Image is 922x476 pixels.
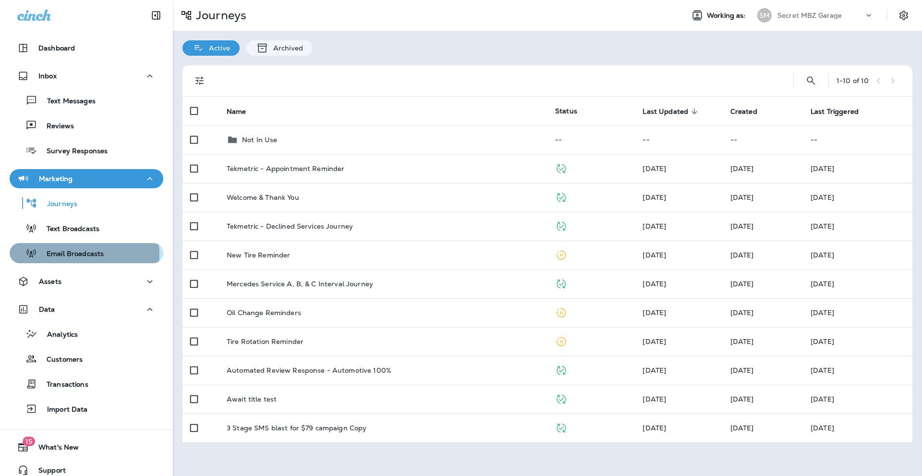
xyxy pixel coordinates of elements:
[555,336,567,345] span: Paused
[730,366,754,375] span: Zachary Nottke
[37,147,108,156] p: Survey Responses
[555,250,567,258] span: Paused
[555,279,567,287] span: Published
[38,44,75,52] p: Dashboard
[37,380,88,390] p: Transactions
[555,221,567,230] span: Published
[227,108,246,116] span: Name
[37,330,78,340] p: Analytics
[227,280,373,288] p: Mercedes Service A, B, & C Interval Journey
[10,324,163,344] button: Analytics
[227,107,259,116] span: Name
[29,443,79,455] span: What's New
[10,38,163,58] button: Dashboard
[10,218,163,238] button: Text Broadcasts
[895,7,912,24] button: Settings
[803,298,912,327] td: [DATE]
[204,44,230,52] p: Active
[803,125,912,154] td: --
[635,125,722,154] td: --
[803,154,912,183] td: [DATE]
[547,125,635,154] td: --
[730,107,770,116] span: Created
[730,251,754,259] span: Zachary Nottke
[643,424,666,432] span: Zachary Nottke
[10,90,163,110] button: Text Messages
[730,337,754,346] span: Zachary Nottke
[10,115,163,135] button: Reviews
[10,349,163,369] button: Customers
[730,395,754,403] span: Priscilla Valverde
[227,222,353,230] p: Tekmetric - Declined Services Journey
[803,385,912,414] td: [DATE]
[39,278,61,285] p: Assets
[643,107,701,116] span: Last Updated
[192,8,246,23] p: Journeys
[730,222,754,231] span: Zachary Nottke
[643,164,666,173] span: Zachary Nottke
[37,200,77,209] p: Journeys
[190,71,209,90] button: Filters
[730,424,754,432] span: Zachary Nottke
[37,97,96,106] p: Text Messages
[242,136,277,144] p: Not In Use
[23,437,35,446] span: 15
[643,222,666,231] span: Zachary Nottke
[803,183,912,212] td: [DATE]
[39,175,73,183] p: Marketing
[811,108,859,116] span: Last Triggered
[555,423,567,431] span: Published
[10,399,163,419] button: Import Data
[707,12,748,20] span: Working as:
[730,164,754,173] span: Zachary Nottke
[803,356,912,385] td: [DATE]
[803,414,912,442] td: [DATE]
[730,308,754,317] span: Zachary Nottke
[10,169,163,188] button: Marketing
[555,107,577,115] span: Status
[37,122,74,131] p: Reviews
[227,366,391,374] p: Automated Review Response - Automotive 100%
[643,337,666,346] span: Zachary Nottke
[227,395,277,403] p: Await title test
[555,394,567,403] span: Published
[777,12,842,19] p: Secret MBZ Garage
[227,309,301,317] p: Oil Change Reminders
[730,193,754,202] span: Zachary Nottke
[10,300,163,319] button: Data
[268,44,303,52] p: Archived
[10,140,163,160] button: Survey Responses
[227,165,344,172] p: Tekmetric - Appointment Reminder
[643,108,688,116] span: Last Updated
[801,71,821,90] button: Search Journeys
[38,72,57,80] p: Inbox
[643,251,666,259] span: Zachary Nottke
[803,241,912,269] td: [DATE]
[39,305,55,313] p: Data
[643,366,666,375] span: Zachary Nottke
[37,405,88,415] p: Import Data
[730,280,754,288] span: Zachary Nottke
[37,355,83,365] p: Customers
[555,192,567,201] span: Published
[730,108,757,116] span: Created
[10,66,163,85] button: Inbox
[723,125,803,154] td: --
[803,269,912,298] td: [DATE]
[555,307,567,316] span: Paused
[643,280,666,288] span: Zachary Nottke
[643,308,666,317] span: Zachary Nottke
[10,438,163,457] button: 15What's New
[555,163,567,172] span: Published
[37,225,99,234] p: Text Broadcasts
[803,212,912,241] td: [DATE]
[10,272,163,291] button: Assets
[227,194,299,201] p: Welcome & Thank You
[10,193,163,213] button: Journeys
[643,395,666,403] span: Priscilla Valverde
[143,6,170,25] button: Collapse Sidebar
[227,424,366,432] p: 3 Stage SMS blast for $79 campaign Copy
[555,365,567,374] span: Published
[10,374,163,394] button: Transactions
[811,107,871,116] span: Last Triggered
